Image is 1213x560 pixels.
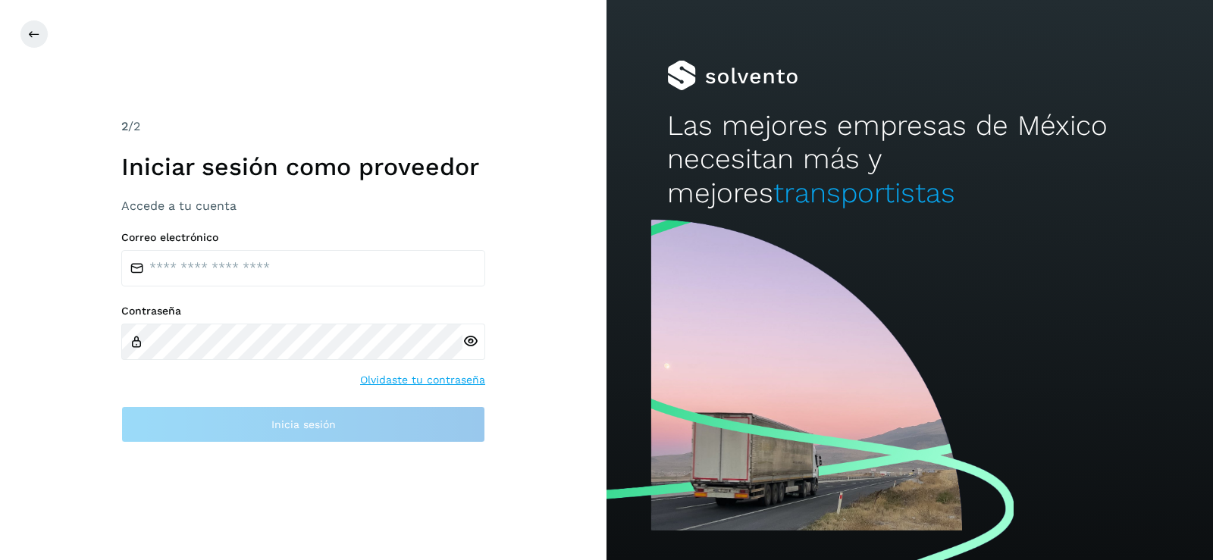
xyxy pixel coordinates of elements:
[121,406,485,443] button: Inicia sesión
[121,231,485,244] label: Correo electrónico
[667,109,1152,210] h2: Las mejores empresas de México necesitan más y mejores
[121,119,128,133] span: 2
[360,372,485,388] a: Olvidaste tu contraseña
[121,152,485,181] h1: Iniciar sesión como proveedor
[271,419,336,430] span: Inicia sesión
[121,305,485,318] label: Contraseña
[773,177,955,209] span: transportistas
[121,199,485,213] h3: Accede a tu cuenta
[121,117,485,136] div: /2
